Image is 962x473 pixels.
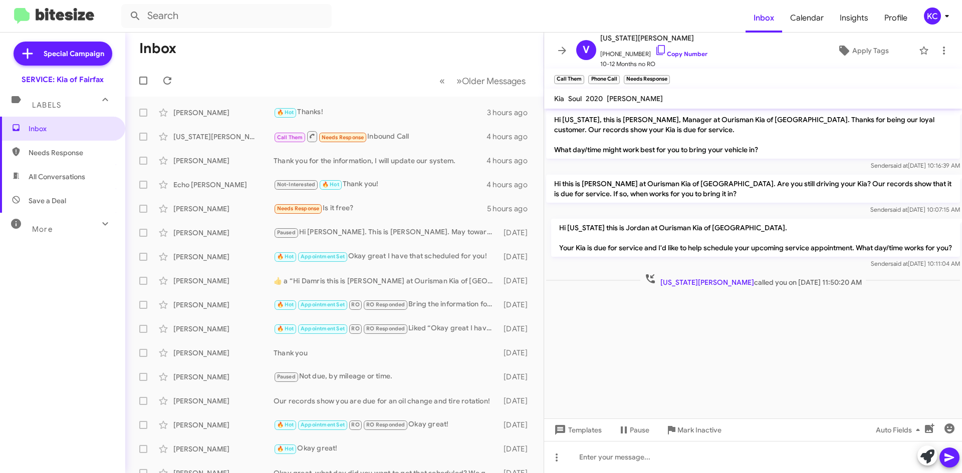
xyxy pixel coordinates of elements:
[29,148,114,158] span: Needs Response
[277,301,294,308] span: 🔥 Hot
[274,179,487,190] div: Thank you!
[277,109,294,116] span: 🔥 Hot
[277,421,294,428] span: 🔥 Hot
[32,101,61,110] span: Labels
[277,181,316,188] span: Not-Interested
[274,299,499,310] div: Bring the information for it just in case but the maintenance plan should be attached to your vin...
[301,325,345,332] span: Appointment Set
[554,75,584,84] small: Call Them
[870,206,960,213] span: Sender [DATE] 10:07:15 AM
[677,421,722,439] span: Mark Inactive
[139,41,176,57] h1: Inbox
[274,130,487,143] div: Inbound Call
[607,94,663,103] span: [PERSON_NAME]
[487,204,536,214] div: 5 hours ago
[450,71,532,91] button: Next
[811,42,914,60] button: Apply Tags
[173,420,274,430] div: [PERSON_NAME]
[274,323,499,334] div: Liked “Okay great I have that scheduled for you!”
[832,4,876,33] a: Insights
[274,203,487,214] div: Is it free?
[301,301,345,308] span: Appointment Set
[487,132,536,142] div: 4 hours ago
[301,421,345,428] span: Appointment Set
[868,421,932,439] button: Auto Fields
[173,108,274,118] div: [PERSON_NAME]
[173,180,274,190] div: Echo [PERSON_NAME]
[871,162,960,169] span: Sender [DATE] 10:16:39 AM
[274,443,499,454] div: Okay great!
[499,324,536,334] div: [DATE]
[173,252,274,262] div: [PERSON_NAME]
[588,75,619,84] small: Phone Call
[630,421,649,439] span: Pause
[366,325,405,332] span: RO Responded
[173,204,274,214] div: [PERSON_NAME]
[499,228,536,238] div: [DATE]
[583,42,590,58] span: V
[277,205,320,212] span: Needs Response
[746,4,782,33] a: Inbox
[366,301,405,308] span: RO Responded
[22,75,104,85] div: SERVICE: Kia of Fairfax
[499,396,536,406] div: [DATE]
[44,49,104,59] span: Special Campaign
[366,421,405,428] span: RO Responded
[274,107,487,118] div: Thanks!
[499,348,536,358] div: [DATE]
[551,219,960,257] p: Hi [US_STATE] this is Jordan at Ourisman Kia of [GEOGRAPHIC_DATA]. Your Kia is due for service an...
[655,50,707,58] a: Copy Number
[890,162,908,169] span: said at
[301,253,345,260] span: Appointment Set
[173,444,274,454] div: [PERSON_NAME]
[568,94,582,103] span: Soul
[351,325,359,332] span: RO
[657,421,730,439] button: Mark Inactive
[274,276,499,286] div: ​👍​ a “ Hi Damris this is [PERSON_NAME] at Ourisman Kia of [GEOGRAPHIC_DATA]. I just wanted to ch...
[277,253,294,260] span: 🔥 Hot
[499,252,536,262] div: [DATE]
[277,134,303,141] span: Call Them
[274,419,499,430] div: Okay great!
[876,421,924,439] span: Auto Fields
[29,124,114,134] span: Inbox
[173,228,274,238] div: [PERSON_NAME]
[277,325,294,332] span: 🔥 Hot
[274,227,499,238] div: Hi [PERSON_NAME]. This is [PERSON_NAME]. May towards the end of the month.
[173,396,274,406] div: [PERSON_NAME]
[660,278,754,287] span: [US_STATE][PERSON_NAME]
[173,132,274,142] div: [US_STATE][PERSON_NAME]
[462,76,526,87] span: Older Messages
[554,94,564,103] span: Kia
[640,273,866,287] span: called you on [DATE] 11:50:20 AM
[499,444,536,454] div: [DATE]
[322,181,339,188] span: 🔥 Hot
[29,196,66,206] span: Save a Deal
[499,420,536,430] div: [DATE]
[876,4,915,33] a: Profile
[600,32,707,44] span: [US_STATE][PERSON_NAME]
[173,300,274,310] div: [PERSON_NAME]
[277,373,296,380] span: Paused
[544,421,610,439] button: Templates
[600,59,707,69] span: 10-12 Months no RO
[322,134,364,141] span: Needs Response
[121,4,332,28] input: Search
[499,300,536,310] div: [DATE]
[351,421,359,428] span: RO
[610,421,657,439] button: Pause
[173,348,274,358] div: [PERSON_NAME]
[274,396,499,406] div: Our records show you are due for an oil change and tire rotation!
[924,8,941,25] div: KC
[32,225,53,234] span: More
[274,371,499,382] div: Not due, by mileage or time.
[14,42,112,66] a: Special Campaign
[274,156,487,166] div: Thank you for the information, I will update our system.
[890,260,908,267] span: said at
[586,94,603,103] span: 2020
[439,75,445,87] span: «
[277,229,296,236] span: Paused
[274,348,499,358] div: Thank you
[546,111,960,159] p: Hi [US_STATE], this is [PERSON_NAME], Manager at Ourisman Kia of [GEOGRAPHIC_DATA]. Thanks for be...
